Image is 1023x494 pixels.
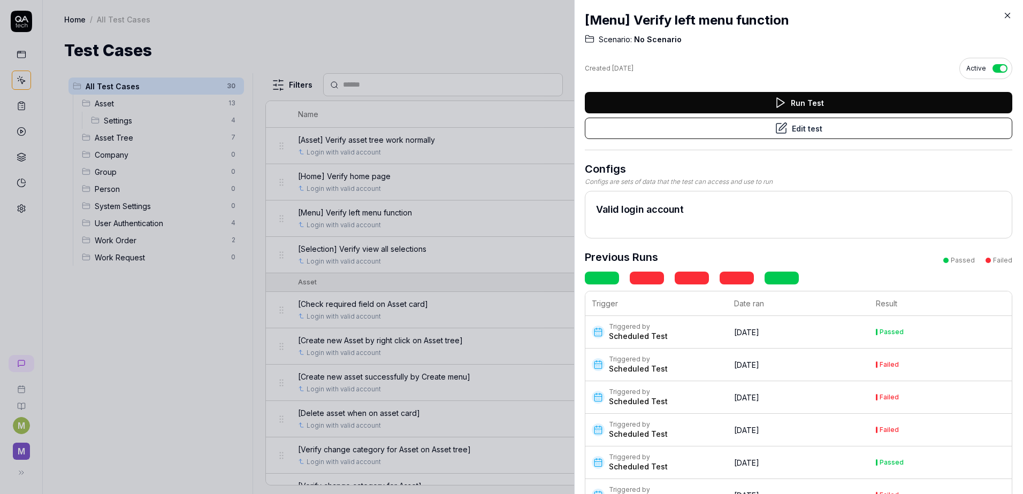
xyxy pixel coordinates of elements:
h3: Configs [585,161,1012,177]
div: Scheduled Test [609,429,668,439]
div: Scheduled Test [609,461,668,472]
div: Configs are sets of data that the test can access and use to run [585,177,1012,187]
button: Run Test [585,92,1012,113]
div: Created [585,64,633,73]
time: [DATE] [734,328,759,337]
div: Scheduled Test [609,396,668,407]
time: [DATE] [734,426,759,435]
div: Triggered by [609,355,668,364]
div: Failed [880,427,899,433]
div: Triggered by [609,322,668,331]
time: [DATE] [734,458,759,467]
div: Scheduled Test [609,331,668,342]
h3: Previous Runs [585,249,658,265]
div: Scheduled Test [609,364,668,374]
div: Failed [993,256,1012,265]
th: Result [869,291,1012,316]
div: Failed [880,361,899,368]
div: Passed [880,329,904,335]
div: Triggered by [609,453,668,461]
time: [DATE] [734,360,759,369]
th: Date ran [728,291,870,316]
span: No Scenario [632,34,682,45]
div: Triggered by [609,420,668,429]
time: [DATE] [734,393,759,402]
h2: [Menu] Verify left menu function [585,11,1012,30]
th: Trigger [585,291,728,316]
div: Passed [951,256,975,265]
div: Passed [880,459,904,466]
span: Active [966,64,986,73]
div: Triggered by [609,485,668,494]
div: Failed [880,394,899,400]
span: Scenario: [599,34,632,45]
button: Edit test [585,118,1012,139]
h2: Valid login account [596,202,1001,217]
time: [DATE] [612,64,633,72]
div: Triggered by [609,388,668,396]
